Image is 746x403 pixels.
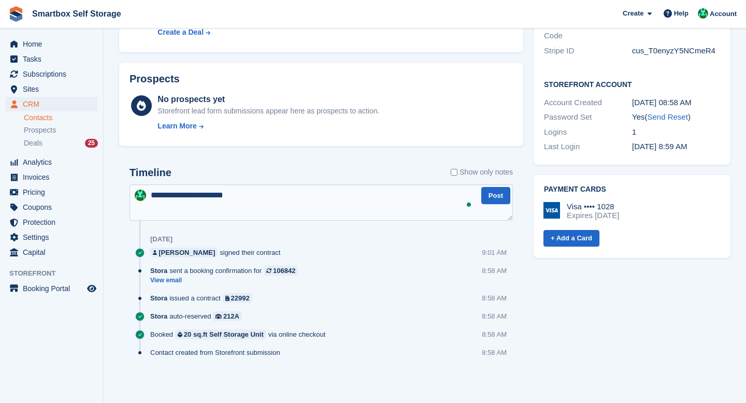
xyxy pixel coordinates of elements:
a: menu [5,215,98,229]
a: menu [5,52,98,66]
a: View email [150,276,303,285]
button: Post [481,187,510,204]
textarea: To enrich screen reader interactions, please activate Accessibility in Grammarly extension settings [130,184,513,221]
div: Expires [DATE] [567,211,619,220]
div: Account Created [544,97,632,109]
span: Stora [150,311,167,321]
div: Create a Deal [157,27,204,38]
div: Booked via online checkout [150,329,331,339]
a: menu [5,281,98,296]
span: Storefront [9,268,103,279]
div: Password Set [544,111,632,123]
div: 106842 [273,266,295,276]
div: signed their contract [150,248,285,257]
div: [DATE] [150,235,173,243]
div: [DATE] 08:58 AM [632,97,720,109]
img: Elinor Shepherd [698,8,708,19]
span: Deals [24,138,42,148]
span: Help [674,8,688,19]
h2: Prospects [130,73,180,85]
span: Tasks [23,52,85,66]
a: menu [5,245,98,260]
div: 8:58 AM [482,311,507,321]
a: [PERSON_NAME] [150,248,218,257]
input: Show only notes [451,167,457,178]
span: Account [710,9,737,19]
h2: Payment cards [544,185,720,194]
img: Visa Logo [543,202,560,219]
a: Create a Deal [157,27,375,38]
div: Yes [632,111,720,123]
a: menu [5,185,98,199]
span: Analytics [23,155,85,169]
a: + Add a Card [543,230,599,247]
div: - [632,19,720,42]
span: Protection [23,215,85,229]
div: Accounting Nominal Code [544,19,632,42]
a: menu [5,155,98,169]
div: 8:58 AM [482,348,507,357]
div: 8:58 AM [482,266,507,276]
span: Invoices [23,170,85,184]
span: ( ) [644,112,690,121]
h2: Storefront Account [544,79,720,89]
div: Visa •••• 1028 [567,202,619,211]
a: menu [5,67,98,81]
a: menu [5,230,98,244]
div: Storefront lead form submissions appear here as prospects to action. [157,106,379,117]
div: Learn More [157,121,196,132]
span: Sites [23,82,85,96]
span: Prospects [24,125,56,135]
span: Pricing [23,185,85,199]
span: CRM [23,97,85,111]
time: 2025-09-07 07:59:28 UTC [632,142,687,151]
h2: Timeline [130,167,171,179]
span: Create [623,8,643,19]
div: 25 [85,139,98,148]
div: Logins [544,126,632,138]
div: 22992 [231,293,250,303]
div: Last Login [544,141,632,153]
div: 8:58 AM [482,329,507,339]
span: Subscriptions [23,67,85,81]
a: menu [5,97,98,111]
a: Send Reset [647,112,687,121]
a: Preview store [85,282,98,295]
a: Learn More [157,121,379,132]
div: issued a contract [150,293,257,303]
span: Stora [150,293,167,303]
a: Prospects [24,125,98,136]
div: 9:01 AM [482,248,507,257]
a: menu [5,170,98,184]
a: Contacts [24,113,98,123]
div: Contact created from Storefront submission [150,348,285,357]
span: Home [23,37,85,51]
img: stora-icon-8386f47178a22dfd0bd8f6a31ec36ba5ce8667c1dd55bd0f319d3a0aa187defe.svg [8,6,24,22]
span: Settings [23,230,85,244]
div: No prospects yet [157,93,379,106]
label: Show only notes [451,167,513,178]
div: 1 [632,126,720,138]
a: Smartbox Self Storage [28,5,125,22]
span: Stora [150,266,167,276]
img: Elinor Shepherd [135,190,146,201]
a: Deals 25 [24,138,98,149]
span: Coupons [23,200,85,214]
div: [PERSON_NAME] [159,248,215,257]
span: Capital [23,245,85,260]
a: 106842 [264,266,298,276]
div: auto-reserved [150,311,247,321]
span: Booking Portal [23,281,85,296]
div: Stripe ID [544,45,632,57]
div: 8:58 AM [482,293,507,303]
a: 22992 [223,293,252,303]
div: cus_T0enyzY5NCmeR4 [632,45,720,57]
a: 212A [213,311,242,321]
div: sent a booking confirmation for [150,266,303,276]
div: 20 sq.ft Self Storage Unit [184,329,264,339]
div: 212A [223,311,239,321]
a: menu [5,200,98,214]
a: 20 sq.ft Self Storage Unit [175,329,266,339]
a: menu [5,37,98,51]
a: menu [5,82,98,96]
